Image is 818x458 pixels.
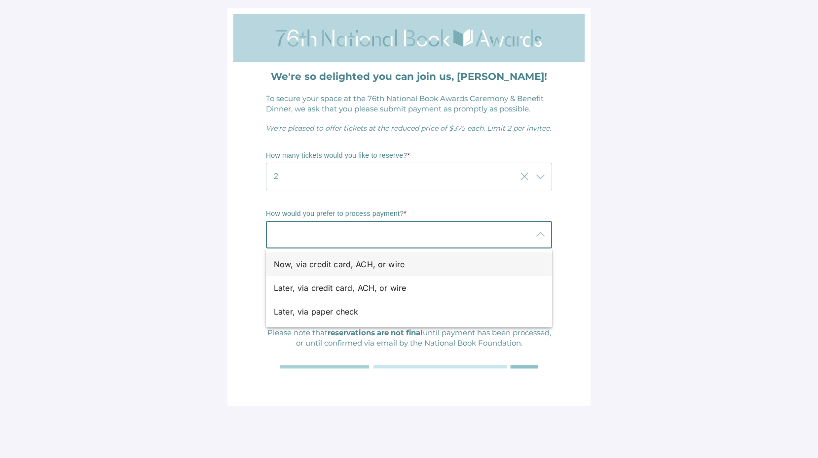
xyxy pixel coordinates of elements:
[328,328,423,337] strong: reservations are not final
[271,70,547,82] strong: We're so delighted you can join us, [PERSON_NAME]!
[274,282,536,294] div: Later, via credit card, ACH, or wire
[266,151,552,161] p: How many tickets would you like to reserve?
[267,328,551,348] span: Please note that until payment has been processed, or until confirmed via email by the National B...
[519,171,530,182] i: Clear
[266,124,551,133] span: We're pleased to offer tickets at the reduced price of $375 each. Limit 2 per invitee.
[274,171,278,182] span: 2
[274,306,536,317] div: Later, via paper check
[274,258,536,270] div: Now, via credit card, ACH, or wire
[266,94,544,113] span: To secure your space at the 76th National Book Awards Ceremony & Benefit Dinner, we ask that you ...
[266,209,552,219] p: How would you prefer to process payment?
